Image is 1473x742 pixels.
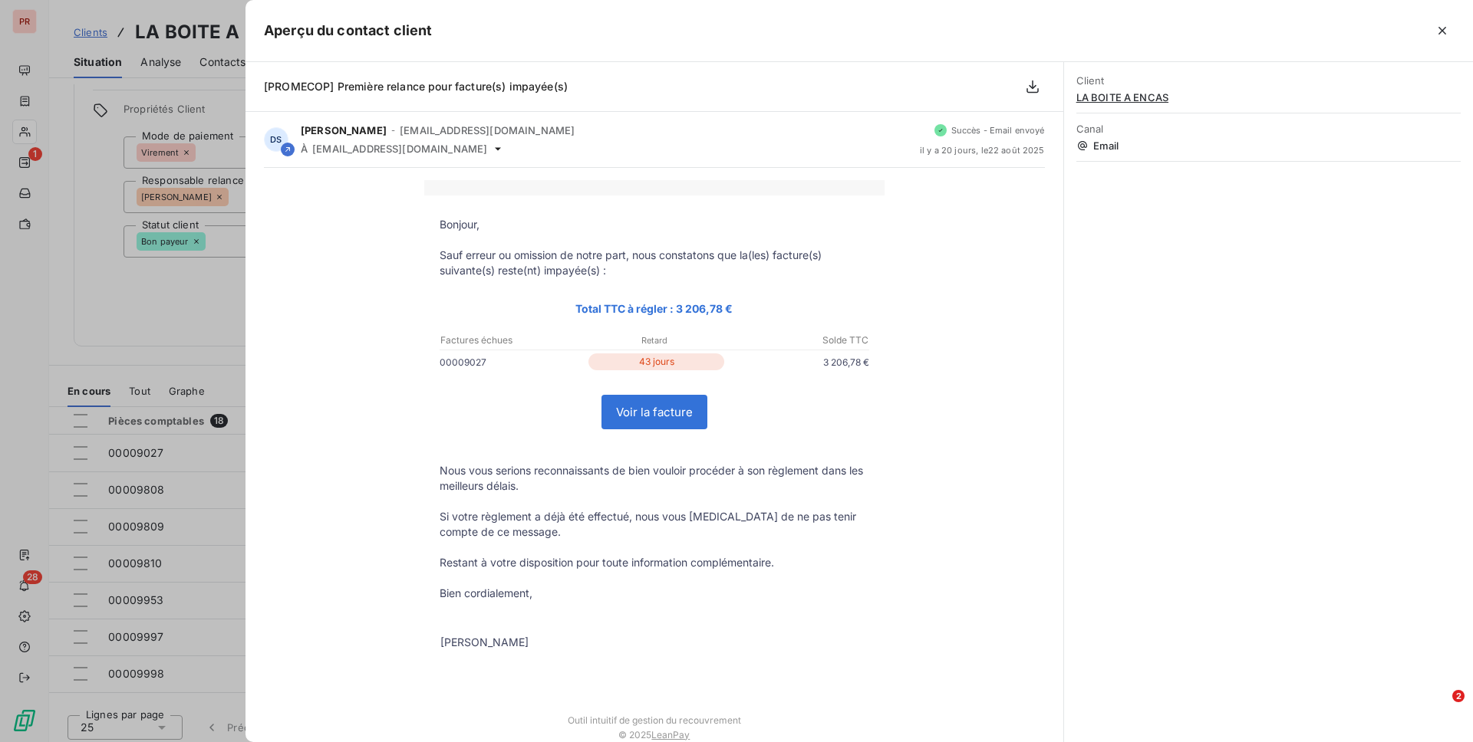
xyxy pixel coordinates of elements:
p: Solde TTC [727,333,868,347]
span: Client [1076,74,1461,87]
td: Outil intuitif de gestion du recouvrement [424,699,885,726]
h5: Aperçu du contact client [264,20,433,41]
p: Factures échues [440,333,582,347]
p: Nous vous serions reconnaissants de bien vouloir procéder à son règlement dans les meilleurs délais. [440,463,869,494]
p: Sauf erreur ou omission de notre part, nous constatons que la(les) facture(s) suivante(s) reste(n... [440,248,869,278]
span: Succès - Email envoyé [951,126,1045,135]
span: Canal [1076,123,1461,135]
p: Retard [583,333,725,347]
span: il y a 20 jours , le 22 août 2025 [920,146,1045,155]
span: [PROMECOP] Première relance pour facture(s) impayée(s) [264,80,568,93]
p: Si votre règlement a déjà été effectué, nous vous [MEDICAL_DATA] de ne pas tenir compte de ce mes... [440,509,869,540]
div: [PERSON_NAME] [440,635,529,650]
a: LeanPay [651,729,690,740]
span: - [391,126,395,135]
span: [PERSON_NAME] [301,124,387,136]
iframe: Intercom live chat [1421,690,1458,727]
p: Bien cordialement, [440,586,869,601]
span: 2 [1452,690,1465,702]
p: 43 jours [588,353,724,370]
span: À [301,143,308,155]
a: Voir la facture [602,396,707,428]
p: 00009027 [440,354,585,370]
p: Bonjour, [440,217,869,232]
span: [EMAIL_ADDRESS][DOMAIN_NAME] [400,124,575,136]
div: DS [264,127,288,152]
p: Restant à votre disposition pour toute information complémentaire. [440,555,869,570]
p: Total TTC à régler : 3 206,78 € [440,300,869,317]
span: LA BOITE A ENCAS [1076,91,1461,103]
p: 3 206,78 € [727,354,869,370]
span: [EMAIL_ADDRESS][DOMAIN_NAME] [312,143,487,155]
span: Email [1076,140,1461,152]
